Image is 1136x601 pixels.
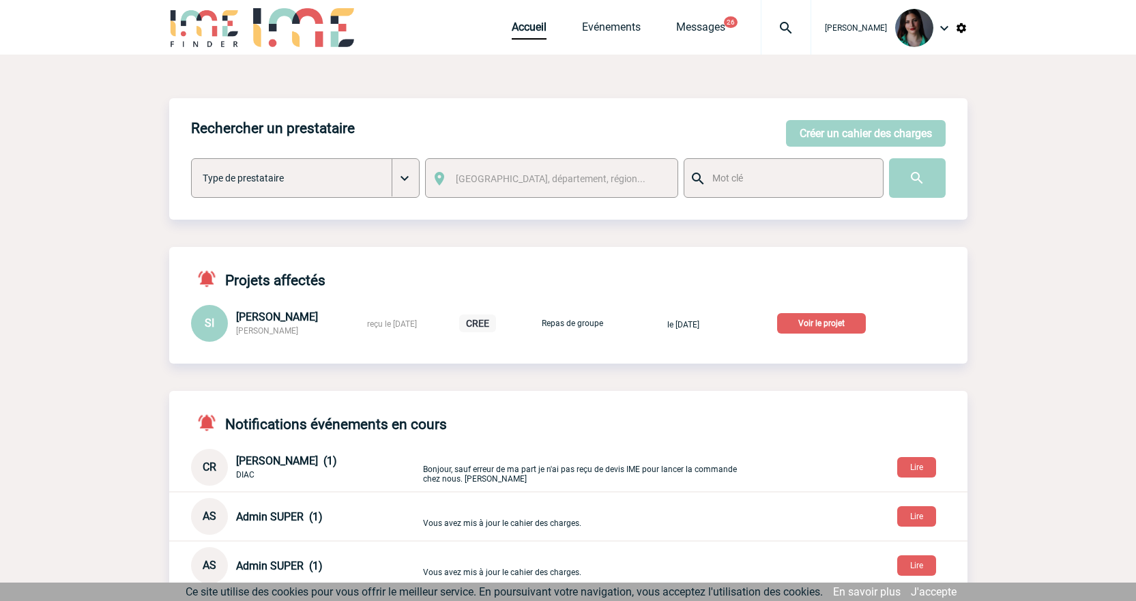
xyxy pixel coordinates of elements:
a: Lire [886,460,947,473]
span: [PERSON_NAME] [236,310,318,323]
button: Lire [897,555,936,576]
a: AS Admin SUPER (1) Vous avez mis à jour le cahier des charges. [191,509,744,522]
a: En savoir plus [833,585,901,598]
p: Vous avez mis à jour le cahier des charges. [423,505,744,528]
h4: Notifications événements en cours [191,413,447,433]
div: Conversation privée : Client - Agence [191,547,420,584]
span: AS [203,559,216,572]
span: DIAC [236,470,254,480]
a: Lire [886,509,947,522]
a: CR [PERSON_NAME] (1) DIAC Bonjour, sauf erreur de ma part je n'ai pas reçu de devis IME pour lanc... [191,460,744,473]
p: Bonjour, sauf erreur de ma part je n'ai pas reçu de devis IME pour lancer la commande chez nous. ... [423,452,744,484]
span: [PERSON_NAME] [236,326,298,336]
span: le [DATE] [667,320,699,329]
p: Voir le projet [777,313,866,334]
a: J'accepte [911,585,957,598]
input: Submit [889,158,946,198]
a: Lire [886,558,947,571]
a: Evénements [582,20,641,40]
input: Mot clé [709,169,871,187]
p: Vous avez mis à jour le cahier des charges. [423,555,744,577]
img: 131235-0.jpeg [895,9,933,47]
span: Ce site utilise des cookies pour vous offrir le meilleur service. En poursuivant votre navigation... [186,585,823,598]
span: reçu le [DATE] [367,319,417,329]
span: [PERSON_NAME] (1) [236,454,337,467]
a: AS Admin SUPER (1) Vous avez mis à jour le cahier des charges. [191,558,744,571]
span: Admin SUPER (1) [236,559,323,572]
div: Conversation privée : Client - Agence [191,498,420,535]
h4: Projets affectés [191,269,325,289]
span: Admin SUPER (1) [236,510,323,523]
a: Messages [676,20,725,40]
span: [PERSON_NAME] [825,23,887,33]
p: Repas de groupe [538,319,607,328]
img: notifications-active-24-px-r.png [196,413,225,433]
img: notifications-active-24-px-r.png [196,269,225,289]
div: Conversation privée : Client - Agence [191,449,420,486]
p: CREE [459,314,496,332]
span: CR [203,460,216,473]
button: Lire [897,506,936,527]
a: Accueil [512,20,547,40]
button: Lire [897,457,936,478]
img: IME-Finder [169,8,240,47]
a: Voir le projet [777,316,871,329]
span: AS [203,510,216,523]
span: SI [205,317,214,329]
h4: Rechercher un prestataire [191,120,355,136]
button: 26 [724,16,738,28]
span: [GEOGRAPHIC_DATA], département, région... [456,173,645,184]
